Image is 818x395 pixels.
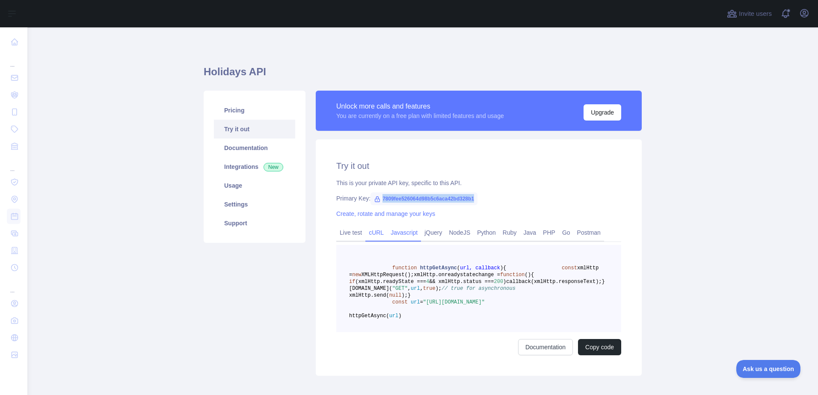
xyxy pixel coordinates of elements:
[352,272,362,278] span: new
[389,292,402,298] span: null
[401,292,407,298] span: );
[421,226,445,239] a: jQuery
[408,286,411,292] span: ,
[420,299,423,305] span: =
[349,292,389,298] span: xmlHttp.send(
[574,226,604,239] a: Postman
[349,279,355,285] span: if
[349,286,392,292] span: [DOMAIN_NAME](
[7,51,21,68] div: ...
[214,195,295,214] a: Settings
[436,286,442,292] span: );
[214,214,295,233] a: Support
[520,226,540,239] a: Java
[355,279,426,285] span: (xmlHttp.readyState ===
[423,299,485,305] span: "[URL][DOMAIN_NAME]"
[739,9,772,19] span: Invite users
[499,226,520,239] a: Ruby
[370,192,477,205] span: 7809fee526064d98b5c6aca42bd328b1
[426,279,429,285] span: 4
[528,272,531,278] span: )
[460,265,500,271] span: url, callback
[506,279,602,285] span: callback(xmlHttp.responseText);
[414,272,500,278] span: xmlHttp.onreadystatechange =
[336,194,621,203] div: Primary Key:
[500,265,503,271] span: )
[420,286,423,292] span: ,
[457,265,460,271] span: (
[214,157,295,176] a: Integrations New
[392,286,408,292] span: "GET"
[7,156,21,173] div: ...
[365,226,387,239] a: cURL
[411,286,420,292] span: url
[531,272,534,278] span: {
[559,226,574,239] a: Go
[503,279,506,285] span: )
[411,299,420,305] span: url
[736,360,801,378] iframe: Toggle Customer Support
[474,226,499,239] a: Python
[578,339,621,355] button: Copy code
[336,179,621,187] div: This is your private API key, specific to this API.
[214,176,295,195] a: Usage
[398,313,401,319] span: )
[602,279,605,285] span: }
[725,7,774,21] button: Invite users
[264,163,283,171] span: New
[214,101,295,120] a: Pricing
[336,112,504,120] div: You are currently on a free plan with limited features and usage
[214,120,295,139] a: Try it out
[204,65,642,85] h1: Holidays API
[392,265,417,271] span: function
[503,265,506,271] span: {
[562,265,577,271] span: const
[387,226,421,239] a: Javascript
[429,279,494,285] span: && xmlHttp.status ===
[408,292,411,298] span: }
[336,226,365,239] a: Live test
[500,272,525,278] span: function
[423,286,436,292] span: true
[494,279,503,285] span: 200
[525,272,528,278] span: (
[442,286,516,292] span: // true for asynchronous
[214,139,295,157] a: Documentation
[336,210,435,217] a: Create, rotate and manage your keys
[539,226,559,239] a: PHP
[420,265,457,271] span: httpGetAsync
[392,299,408,305] span: const
[389,313,399,319] span: url
[336,160,621,172] h2: Try it out
[584,104,621,121] button: Upgrade
[445,226,474,239] a: NodeJS
[362,272,414,278] span: XMLHttpRequest();
[336,101,504,112] div: Unlock more calls and features
[349,313,389,319] span: httpGetAsync(
[518,339,573,355] a: Documentation
[7,277,21,294] div: ...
